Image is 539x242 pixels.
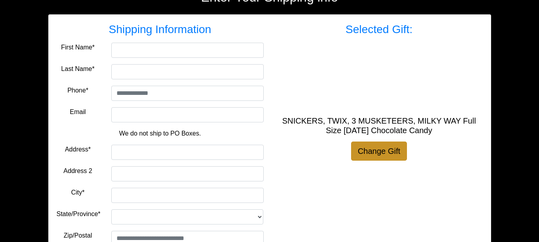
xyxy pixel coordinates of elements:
[67,86,89,95] label: Phone*
[70,107,86,117] label: Email
[57,209,101,219] label: State/Province*
[63,166,92,176] label: Address 2
[71,188,85,197] label: City*
[276,116,483,135] h5: SNICKERS, TWIX, 3 MUSKETEERS, MILKY WAY Full Size [DATE] Chocolate Candy
[61,64,95,74] label: Last Name*
[61,43,95,52] label: First Name*
[276,23,483,36] h3: Selected Gift:
[65,145,91,154] label: Address*
[57,23,264,36] h3: Shipping Information
[63,129,258,138] p: We do not ship to PO Boxes.
[351,142,407,161] a: Change Gift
